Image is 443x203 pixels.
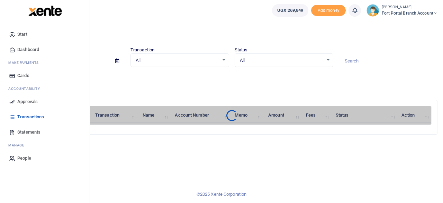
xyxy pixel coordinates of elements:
a: Statements [6,125,84,140]
a: Add money [311,7,346,12]
span: countability [13,86,40,91]
a: logo-small logo-large logo-large [28,8,62,13]
span: Approvals [17,98,38,105]
a: Transactions [6,109,84,125]
img: logo-large [28,6,62,16]
span: People [17,155,31,162]
span: Cards [17,72,29,79]
input: Search [339,55,437,67]
span: All [240,57,323,64]
li: Wallet ballance [269,4,311,17]
li: Toup your wallet [311,5,346,16]
a: Approvals [6,94,84,109]
h4: Transactions [26,30,437,37]
li: Ac [6,83,84,94]
img: profile-user [367,4,379,17]
li: M [6,57,84,68]
p: Download [26,75,437,83]
span: All [136,57,219,64]
span: Add money [311,5,346,16]
small: [PERSON_NAME] [382,5,437,10]
label: Transaction [130,46,154,53]
a: profile-user [PERSON_NAME] Fort Portal Branch Account [367,4,437,17]
a: Cards [6,68,84,83]
span: Fort Portal Branch Account [382,10,437,16]
a: People [6,151,84,166]
span: Statements [17,129,40,136]
label: Status [235,46,248,53]
a: UGX 269,849 [272,4,308,17]
li: M [6,140,84,151]
span: ake Payments [12,60,39,65]
span: Dashboard [17,46,39,53]
span: Start [17,31,27,38]
span: anage [12,143,25,148]
span: Transactions [17,113,44,120]
a: Dashboard [6,42,84,57]
a: Start [6,27,84,42]
span: UGX 269,849 [277,7,303,14]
